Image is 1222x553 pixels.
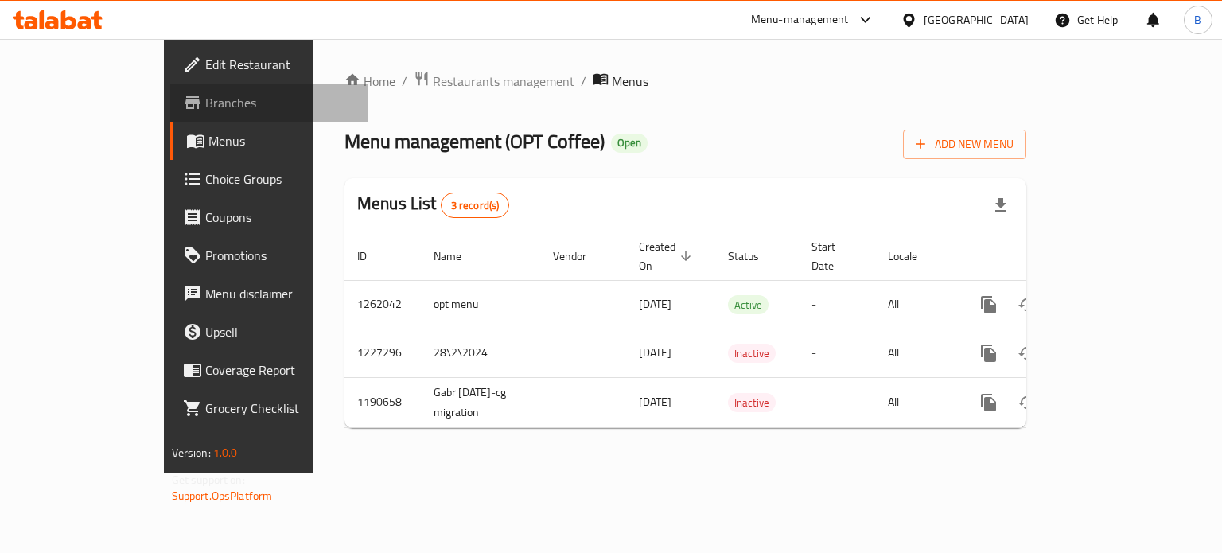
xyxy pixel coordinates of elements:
[344,71,1026,92] nav: breadcrumb
[916,134,1014,154] span: Add New Menu
[170,389,368,427] a: Grocery Checklist
[611,136,648,150] span: Open
[1008,384,1046,422] button: Change Status
[924,11,1029,29] div: [GEOGRAPHIC_DATA]
[1194,11,1201,29] span: B
[799,329,875,377] td: -
[728,345,776,363] span: Inactive
[441,193,510,218] div: Total records count
[213,442,238,463] span: 1.0.0
[170,313,368,351] a: Upsell
[970,286,1008,324] button: more
[344,232,1135,428] table: enhanced table
[970,334,1008,372] button: more
[799,280,875,329] td: -
[344,377,421,427] td: 1190658
[344,123,605,159] span: Menu management ( OPT Coffee )
[728,295,769,314] div: Active
[433,72,574,91] span: Restaurants management
[357,247,387,266] span: ID
[357,192,509,218] h2: Menus List
[728,247,780,266] span: Status
[875,329,957,377] td: All
[421,377,540,427] td: Gabr [DATE]-cg migration
[170,122,368,160] a: Menus
[875,280,957,329] td: All
[888,247,938,266] span: Locale
[205,169,356,189] span: Choice Groups
[421,329,540,377] td: 28\2\2024
[442,198,509,213] span: 3 record(s)
[639,237,696,275] span: Created On
[1008,334,1046,372] button: Change Status
[205,246,356,265] span: Promotions
[957,232,1135,281] th: Actions
[421,280,540,329] td: opt menu
[344,329,421,377] td: 1227296
[639,294,671,314] span: [DATE]
[205,93,356,112] span: Branches
[205,55,356,74] span: Edit Restaurant
[875,377,957,427] td: All
[344,280,421,329] td: 1262042
[728,394,776,412] span: Inactive
[170,236,368,275] a: Promotions
[970,384,1008,422] button: more
[728,393,776,412] div: Inactive
[903,130,1026,159] button: Add New Menu
[344,72,395,91] a: Home
[612,72,648,91] span: Menus
[751,10,849,29] div: Menu-management
[170,198,368,236] a: Coupons
[208,131,356,150] span: Menus
[639,391,671,412] span: [DATE]
[170,275,368,313] a: Menu disclaimer
[414,71,574,92] a: Restaurants management
[205,284,356,303] span: Menu disclaimer
[170,160,368,198] a: Choice Groups
[553,247,607,266] span: Vendor
[205,208,356,227] span: Coupons
[581,72,586,91] li: /
[811,237,856,275] span: Start Date
[982,186,1020,224] div: Export file
[172,469,245,490] span: Get support on:
[434,247,482,266] span: Name
[170,84,368,122] a: Branches
[172,485,273,506] a: Support.OpsPlatform
[402,72,407,91] li: /
[205,322,356,341] span: Upsell
[170,351,368,389] a: Coverage Report
[799,377,875,427] td: -
[1008,286,1046,324] button: Change Status
[172,442,211,463] span: Version:
[205,360,356,380] span: Coverage Report
[728,296,769,314] span: Active
[639,342,671,363] span: [DATE]
[611,134,648,153] div: Open
[205,399,356,418] span: Grocery Checklist
[170,45,368,84] a: Edit Restaurant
